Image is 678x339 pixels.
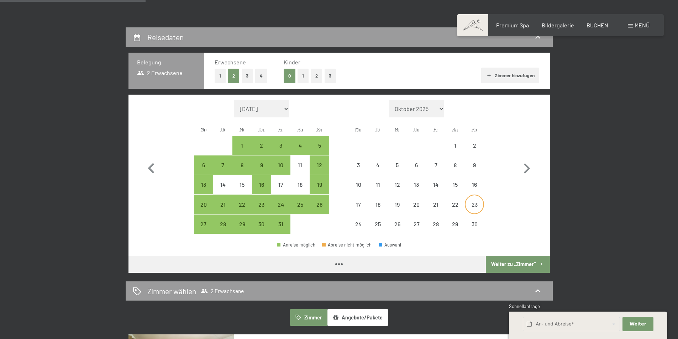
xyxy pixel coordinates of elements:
[233,143,251,160] div: 1
[194,214,213,234] div: Mon Oct 27 2025
[291,143,309,160] div: 4
[252,175,271,194] div: Anreise möglich
[465,155,484,175] div: Anreise nicht möglich
[349,214,368,234] div: Mon Nov 24 2025
[232,195,252,214] div: Anreise möglich
[195,202,212,219] div: 20
[317,126,322,132] abbr: Sonntag
[446,214,465,234] div: Sat Nov 29 2025
[325,69,336,83] button: 3
[277,243,315,247] div: Anreise möglich
[290,136,310,155] div: Sat Oct 04 2025
[349,155,368,175] div: Mon Nov 03 2025
[368,175,388,194] div: Tue Nov 11 2025
[349,195,368,214] div: Mon Nov 17 2025
[446,221,464,239] div: 29
[213,155,232,175] div: Tue Oct 07 2025
[388,175,407,194] div: Anreise nicht möglich
[291,202,309,219] div: 25
[388,162,406,180] div: 5
[232,214,252,234] div: Anreise möglich
[290,195,310,214] div: Sat Oct 25 2025
[446,182,464,200] div: 15
[388,202,406,219] div: 19
[426,195,445,214] div: Anreise nicht möglich
[388,175,407,194] div: Wed Nov 12 2025
[427,162,445,180] div: 7
[147,33,184,42] h2: Reisedaten
[446,155,465,175] div: Sat Nov 08 2025
[446,195,465,214] div: Sat Nov 22 2025
[194,195,213,214] div: Anreise möglich
[622,317,653,332] button: Weiter
[465,214,484,234] div: Anreise nicht möglich
[252,155,271,175] div: Thu Oct 09 2025
[496,22,529,28] a: Premium Spa
[310,195,329,214] div: Anreise möglich
[465,175,484,194] div: Sun Nov 16 2025
[379,243,401,247] div: Auswahl
[542,22,574,28] span: Bildergalerie
[233,221,251,239] div: 29
[310,182,328,200] div: 19
[349,155,368,175] div: Anreise nicht möglich
[481,68,539,83] button: Zimmer hinzufügen
[272,162,290,180] div: 10
[272,182,290,200] div: 17
[214,202,232,219] div: 21
[213,195,232,214] div: Anreise möglich
[271,136,290,155] div: Fri Oct 03 2025
[221,126,225,132] abbr: Dienstag
[407,214,426,234] div: Thu Nov 27 2025
[290,195,310,214] div: Anreise möglich
[426,175,445,194] div: Fri Nov 14 2025
[137,69,183,77] span: 2 Erwachsene
[252,155,271,175] div: Anreise möglich
[213,195,232,214] div: Tue Oct 21 2025
[310,202,328,219] div: 26
[215,69,226,83] button: 1
[426,175,445,194] div: Anreise nicht möglich
[284,69,295,83] button: 0
[395,126,400,132] abbr: Mittwoch
[194,175,213,194] div: Anreise möglich
[446,195,465,214] div: Anreise nicht möglich
[368,155,388,175] div: Tue Nov 04 2025
[349,175,368,194] div: Mon Nov 10 2025
[213,214,232,234] div: Tue Oct 28 2025
[271,136,290,155] div: Anreise möglich
[233,202,251,219] div: 22
[272,221,290,239] div: 31
[407,175,426,194] div: Thu Nov 13 2025
[407,195,426,214] div: Thu Nov 20 2025
[446,136,465,155] div: Anreise nicht möglich
[407,214,426,234] div: Anreise nicht möglich
[253,202,270,219] div: 23
[388,155,407,175] div: Anreise nicht möglich
[446,175,465,194] div: Anreise nicht möglich
[290,309,327,325] button: Zimmer
[291,182,309,200] div: 18
[587,22,608,28] a: BUCHEN
[466,182,483,200] div: 16
[310,195,329,214] div: Sun Oct 26 2025
[271,214,290,234] div: Anreise möglich
[407,195,426,214] div: Anreise nicht möglich
[407,155,426,175] div: Anreise nicht möglich
[349,202,367,219] div: 17
[368,195,388,214] div: Tue Nov 18 2025
[446,214,465,234] div: Anreise nicht möglich
[446,136,465,155] div: Sat Nov 01 2025
[147,286,196,296] h2: Zimmer wählen
[311,69,322,83] button: 2
[252,195,271,214] div: Anreise möglich
[233,182,251,200] div: 15
[630,321,646,327] span: Weiter
[252,214,271,234] div: Thu Oct 30 2025
[408,182,425,200] div: 13
[310,155,329,175] div: Sun Oct 12 2025
[465,214,484,234] div: Sun Nov 30 2025
[240,126,245,132] abbr: Mittwoch
[368,195,388,214] div: Anreise nicht möglich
